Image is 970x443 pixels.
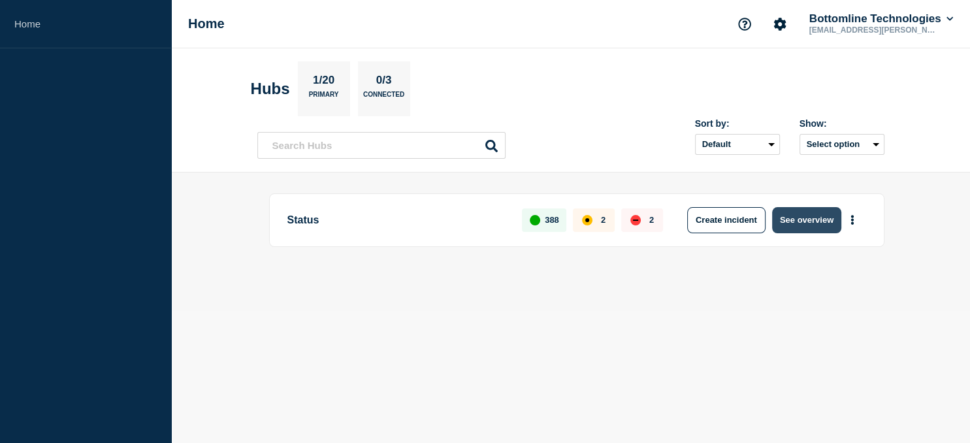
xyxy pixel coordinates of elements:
input: Search Hubs [257,132,506,159]
button: Create incident [687,207,766,233]
button: Bottomline Technologies [807,12,956,25]
h1: Home [188,16,225,31]
button: More actions [844,208,861,232]
div: Show: [800,118,884,129]
p: 388 [545,215,559,225]
select: Sort by [695,134,780,155]
p: 1/20 [308,74,339,91]
p: 2 [649,215,654,225]
p: 0/3 [371,74,396,91]
div: affected [582,215,592,225]
button: Select option [800,134,884,155]
button: Support [731,10,758,38]
p: [EMAIL_ADDRESS][PERSON_NAME][DOMAIN_NAME] [807,25,943,35]
p: Connected [363,91,404,105]
button: Account settings [766,10,794,38]
p: 2 [601,215,606,225]
h2: Hubs [251,80,290,98]
button: See overview [772,207,841,233]
p: Primary [309,91,339,105]
div: down [630,215,641,225]
div: Sort by: [695,118,780,129]
p: Status [287,207,508,233]
div: up [530,215,540,225]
